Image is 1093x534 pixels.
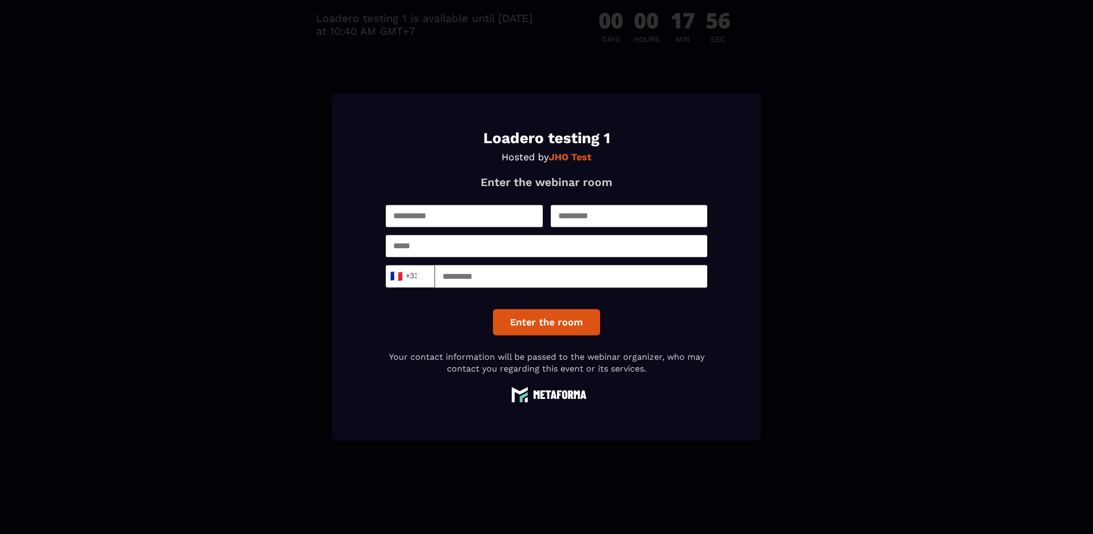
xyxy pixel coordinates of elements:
[417,268,425,284] input: Search for option
[393,269,415,284] span: +33
[390,269,403,284] span: 🇫🇷
[493,309,600,335] button: Enter the room
[386,265,435,287] div: Search for option
[386,131,707,146] h1: Loadero testing 1
[549,151,592,162] strong: JHO Test
[506,386,587,403] img: logo
[386,175,707,189] p: Enter the webinar room
[386,151,707,162] p: Hosted by
[386,351,707,375] p: Your contact information will be passed to the webinar organizer, who may contact you regarding t...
